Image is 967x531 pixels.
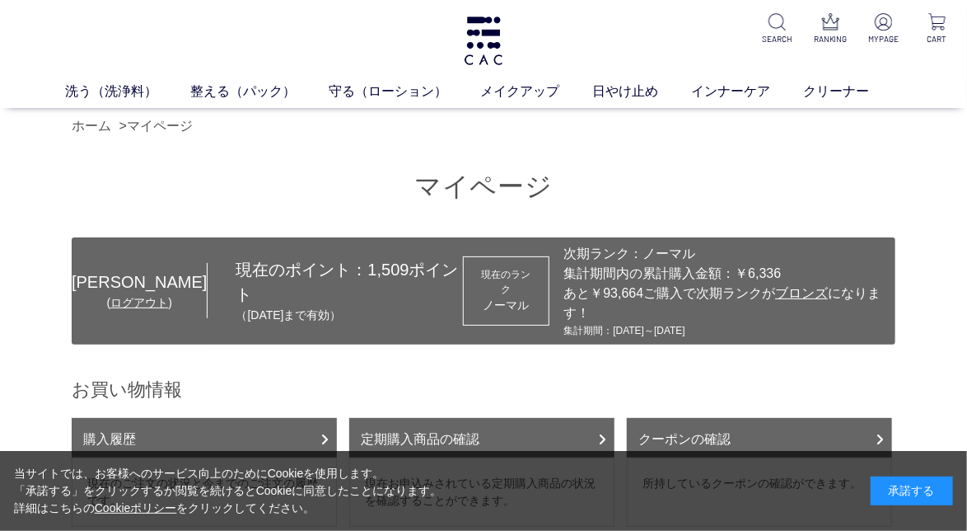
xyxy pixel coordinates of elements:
a: MYPAGE [867,13,900,45]
p: CART [920,33,954,45]
div: 現在のポイント： ポイント [208,257,462,324]
li: > [119,116,196,136]
a: クーポンの確認 [627,418,892,458]
a: RANKING [814,13,848,45]
div: 集計期間内の累計購入金額：￥6,336 [563,264,887,284]
a: クリーナー [803,82,902,101]
a: 洗う（洗浄料） [65,82,190,101]
div: 承諾する [871,477,953,505]
a: インナーケア [691,82,803,101]
dt: 現在のランク [479,267,535,297]
a: メイクアップ [480,82,592,101]
a: CART [920,13,954,45]
div: あと￥93,664ご購入で次期ランクが になります！ [563,284,887,323]
div: ( ) [72,294,207,312]
p: SEARCH [760,33,794,45]
div: 次期ランク：ノーマル [563,244,887,264]
a: SEARCH [760,13,794,45]
p: （[DATE]まで有効） [236,307,462,324]
div: ノーマル [479,297,535,314]
a: 購入履歴 [72,418,337,458]
h1: マイページ [72,169,895,204]
div: [PERSON_NAME] [72,270,207,294]
h2: お買い物情報 [72,378,895,402]
a: 守る（ローション） [329,82,480,101]
a: 整える（パック） [190,82,329,101]
div: 集計期間：[DATE]～[DATE] [563,323,887,338]
a: 日やけ止め [592,82,691,101]
a: マイページ [127,119,193,133]
p: RANKING [814,33,848,45]
a: ログアウト [110,296,168,309]
p: MYPAGE [867,33,900,45]
span: 1,509 [367,261,409,279]
a: ホーム [72,119,111,133]
img: logo [462,16,505,65]
span: ブロンズ [775,286,828,300]
div: 当サイトでは、お客様へのサービス向上のためにCookieを使用します。 「承諾する」をクリックするか閲覧を続けるとCookieに同意したことになります。 詳細はこちらの をクリックしてください。 [14,465,442,517]
a: Cookieポリシー [95,501,177,515]
a: 定期購入商品の確認 [349,418,614,458]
